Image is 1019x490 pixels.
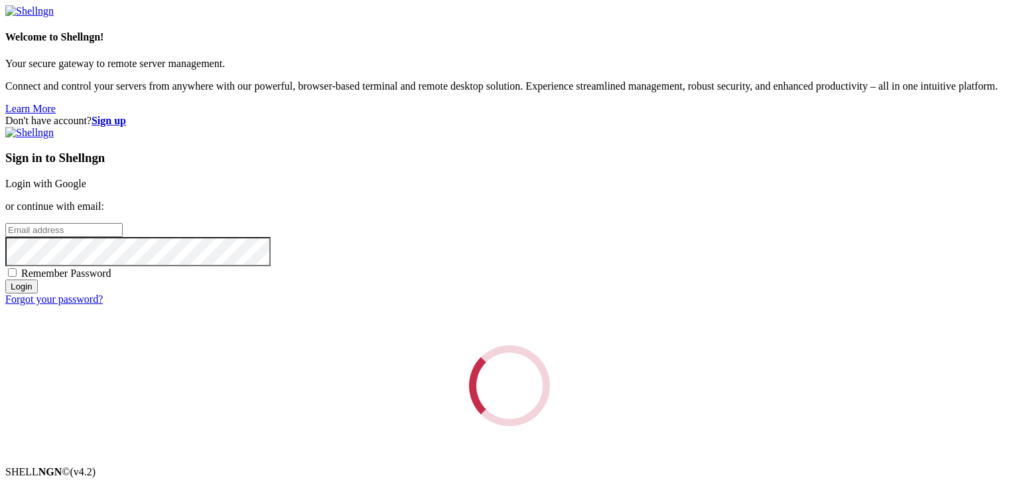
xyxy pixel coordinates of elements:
[457,333,563,439] div: Loading...
[5,280,38,293] input: Login
[5,5,54,17] img: Shellngn
[5,151,1014,165] h3: Sign in to Shellngn
[5,201,1014,212] p: or continue with email:
[5,178,86,189] a: Login with Google
[5,293,103,305] a: Forgot your password?
[5,223,123,237] input: Email address
[21,268,111,279] span: Remember Password
[70,466,96,477] span: 4.2.0
[5,127,54,139] img: Shellngn
[5,58,1014,70] p: Your secure gateway to remote server management.
[5,31,1014,43] h4: Welcome to Shellngn!
[5,115,1014,127] div: Don't have account?
[38,466,62,477] b: NGN
[8,268,17,277] input: Remember Password
[5,103,56,114] a: Learn More
[5,466,96,477] span: SHELL ©
[92,115,126,126] a: Sign up
[5,80,1014,92] p: Connect and control your servers from anywhere with our powerful, browser-based terminal and remo...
